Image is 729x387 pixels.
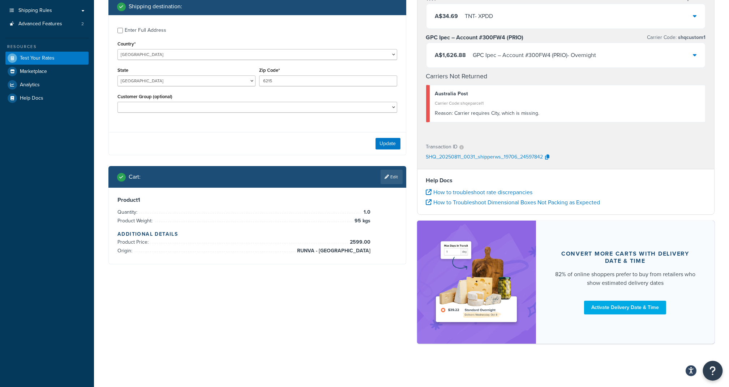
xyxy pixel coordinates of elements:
[353,217,370,225] span: 95 kgs
[584,301,666,314] a: Activate Delivery Date & Time
[703,361,723,381] button: Open Resource Center
[677,34,706,41] span: shqcustom1
[117,196,397,204] h3: Product 1
[465,11,493,21] div: TNT - XPDD
[435,51,466,59] span: A$1,626.88
[117,94,172,99] label: Customer Group (optional)
[426,176,706,185] h4: Help Docs
[348,238,370,247] span: 2599.00
[376,138,400,149] button: Update
[5,65,89,78] a: Marketplace
[5,52,89,65] a: Test Your Rates
[117,238,150,246] span: Product Price:
[426,142,458,152] p: Transaction ID
[129,3,182,10] h2: Shipping destination :
[117,68,128,73] label: State
[81,21,84,27] span: 2
[5,78,89,91] a: Analytics
[5,17,89,31] a: Advanced Features2
[381,170,403,184] a: Edit
[259,68,280,73] label: Zip Code*
[5,4,89,17] a: Shipping Rules
[435,108,700,118] div: Carrier requires City, which is missing.
[117,28,123,33] input: Enter Full Address
[435,89,700,99] div: Australia Post
[362,208,370,217] span: 1.0
[426,188,533,196] a: How to troubleshoot rate discrepancies
[20,55,55,61] span: Test Your Rates
[18,8,52,14] span: Shipping Rules
[426,71,706,81] h4: Carriers Not Returned
[129,174,141,180] h2: Cart :
[435,109,453,117] span: Reason:
[5,44,89,50] div: Resources
[117,41,136,47] label: Country*
[125,25,166,35] div: Enter Full Address
[5,17,89,31] li: Advanced Features
[426,152,543,163] p: SHQ_20250811_0031_shipperws_19706_24597842
[647,32,706,43] p: Carrier Code:
[117,247,134,255] span: Origin:
[18,21,62,27] span: Advanced Features
[5,92,89,105] a: Help Docs
[117,217,154,225] span: Product Weight:
[431,231,522,333] img: feature-image-ddt-36eae7f7280da8017bfb280eaccd9c446f90b1fe08728e4019434db127062ab4.png
[553,270,697,287] div: 82% of online shoppers prefer to buy from retailers who show estimated delivery dates
[117,208,139,216] span: Quantity:
[117,230,397,238] h4: Additional Details
[20,95,43,101] span: Help Docs
[473,50,596,60] div: GPC Ipec – Account #300FW4 (PRIO) - Overnight
[435,98,700,108] div: Carrier Code: shqeparcel1
[553,250,697,265] div: Convert more carts with delivery date & time
[20,82,40,88] span: Analytics
[426,198,600,206] a: How to Troubleshoot Dimensional Boxes Not Packing as Expected
[426,34,524,41] h3: GPC Ipec – Account #300FW4 (PRIO)
[295,247,370,255] span: RUNVA - [GEOGRAPHIC_DATA]
[20,69,47,75] span: Marketplace
[435,12,458,20] span: A$34.69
